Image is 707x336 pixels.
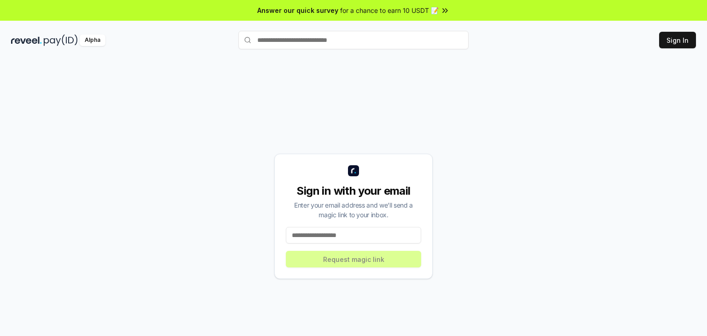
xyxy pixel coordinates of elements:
div: Sign in with your email [286,184,421,198]
span: Answer our quick survey [257,6,338,15]
img: logo_small [348,165,359,176]
img: reveel_dark [11,35,42,46]
img: pay_id [44,35,78,46]
button: Sign In [659,32,696,48]
span: for a chance to earn 10 USDT 📝 [340,6,439,15]
div: Alpha [80,35,105,46]
div: Enter your email address and we’ll send a magic link to your inbox. [286,200,421,220]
